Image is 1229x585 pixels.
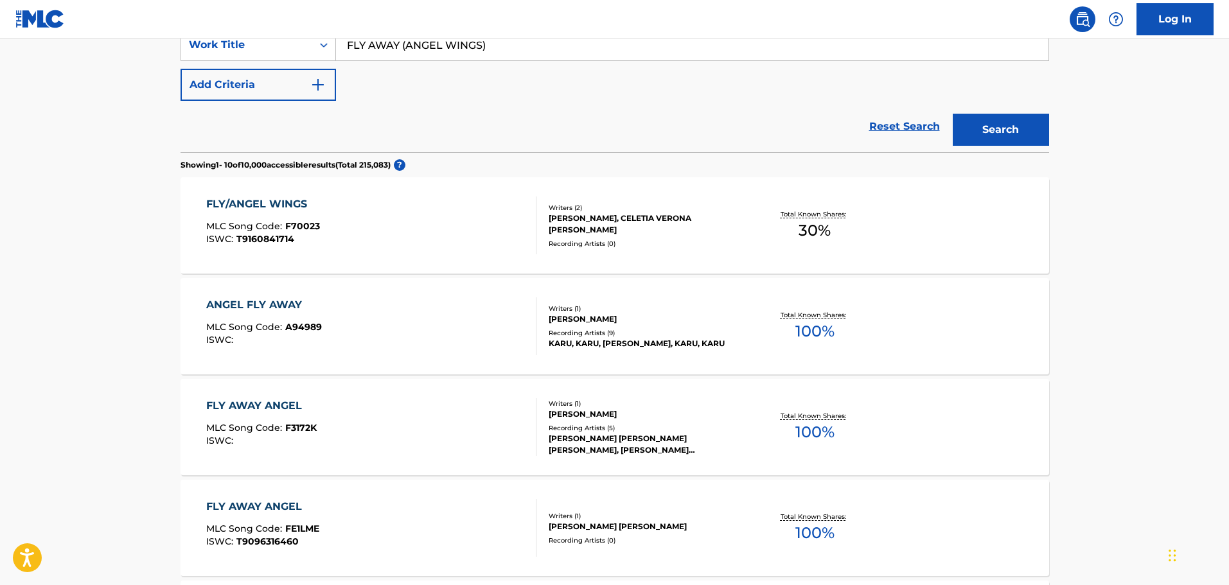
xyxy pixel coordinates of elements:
div: Recording Artists ( 9 ) [549,328,743,338]
div: Work Title [189,37,305,53]
p: Total Known Shares: [781,512,849,521]
span: ? [394,159,405,171]
div: Help [1103,6,1129,32]
div: ANGEL FLY AWAY [206,297,322,313]
div: FLY AWAY ANGEL [206,398,317,414]
span: ISWC : [206,233,236,245]
a: Log In [1136,3,1214,35]
span: T9160841714 [236,233,294,245]
div: KARU, KARU, [PERSON_NAME], KARU, KARU [549,338,743,349]
p: Total Known Shares: [781,310,849,320]
span: F70023 [285,220,320,232]
div: [PERSON_NAME] [PERSON_NAME] [549,521,743,532]
div: [PERSON_NAME], CELETIA VERONA [PERSON_NAME] [549,213,743,236]
img: 9d2ae6d4665cec9f34b9.svg [310,77,326,92]
img: search [1075,12,1090,27]
span: 30 % [799,219,831,242]
button: Search [953,114,1049,146]
div: Writers ( 1 ) [549,511,743,521]
a: Reset Search [863,112,946,141]
span: FE1LME [285,523,319,534]
a: FLY AWAY ANGELMLC Song Code:FE1LMEISWC:T9096316460Writers (1)[PERSON_NAME] [PERSON_NAME]Recording... [181,480,1049,576]
div: FLY/ANGEL WINGS [206,196,320,212]
img: MLC Logo [15,10,65,28]
form: Search Form [181,29,1049,152]
a: FLY AWAY ANGELMLC Song Code:F3172KISWC:Writers (1)[PERSON_NAME]Recording Artists (5)[PERSON_NAME]... [181,379,1049,475]
span: F3172K [285,422,317,433]
iframe: Chat Widget [1165,523,1229,585]
span: ISWC : [206,435,236,446]
span: MLC Song Code : [206,422,285,433]
span: 100 % [795,421,835,444]
p: Total Known Shares: [781,209,849,219]
span: ISWC : [206,334,236,345]
span: T9096316460 [236,536,299,547]
span: MLC Song Code : [206,220,285,232]
div: Drag [1169,536,1176,575]
div: [PERSON_NAME] [PERSON_NAME] [PERSON_NAME], [PERSON_NAME] [PERSON_NAME] [PERSON_NAME], [PERSON_NAME] [549,433,743,456]
div: Recording Artists ( 0 ) [549,239,743,249]
div: Recording Artists ( 0 ) [549,536,743,545]
span: A94989 [285,321,322,333]
div: Writers ( 1 ) [549,304,743,313]
span: 100 % [795,521,835,545]
span: 100 % [795,320,835,343]
p: Showing 1 - 10 of 10,000 accessible results (Total 215,083 ) [181,159,391,171]
span: ISWC : [206,536,236,547]
div: Recording Artists ( 5 ) [549,423,743,433]
div: [PERSON_NAME] [549,313,743,325]
img: help [1108,12,1124,27]
a: Public Search [1070,6,1095,32]
div: FLY AWAY ANGEL [206,499,319,514]
span: MLC Song Code : [206,321,285,333]
a: ANGEL FLY AWAYMLC Song Code:A94989ISWC:Writers (1)[PERSON_NAME]Recording Artists (9)KARU, KARU, [... [181,278,1049,374]
span: MLC Song Code : [206,523,285,534]
a: FLY/ANGEL WINGSMLC Song Code:F70023ISWC:T9160841714Writers (2)[PERSON_NAME], CELETIA VERONA [PERS... [181,177,1049,274]
p: Total Known Shares: [781,411,849,421]
div: Writers ( 1 ) [549,399,743,408]
div: Writers ( 2 ) [549,203,743,213]
button: Add Criteria [181,69,336,101]
div: [PERSON_NAME] [549,408,743,420]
